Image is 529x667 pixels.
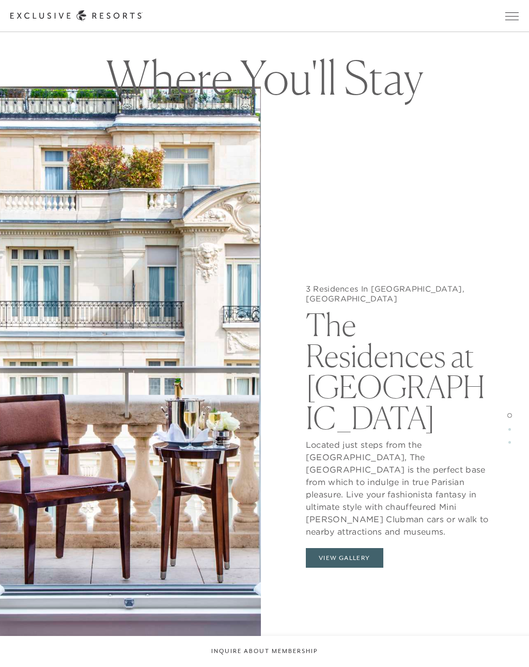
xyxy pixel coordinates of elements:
p: Located just steps from the [GEOGRAPHIC_DATA], The [GEOGRAPHIC_DATA] is the perfect base from whi... [306,433,492,538]
h5: 3 Residences In [GEOGRAPHIC_DATA], [GEOGRAPHIC_DATA] [306,284,492,304]
h2: The Residences at [GEOGRAPHIC_DATA] [306,304,492,433]
iframe: Qualified Messenger [481,619,529,667]
button: Open navigation [505,12,519,20]
button: View Gallery [306,548,383,568]
h1: Where You'll Stay [89,54,440,101]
